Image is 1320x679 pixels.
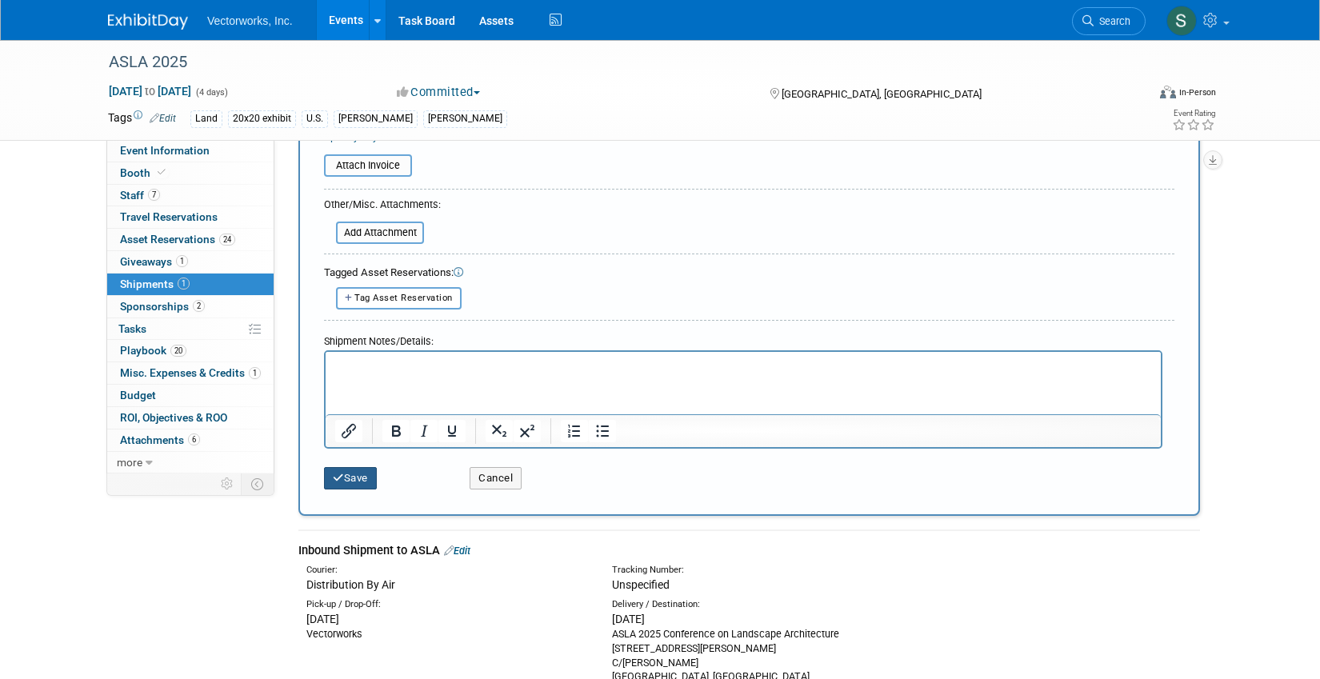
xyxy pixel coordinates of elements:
[107,229,274,250] a: Asset Reservations24
[219,234,235,246] span: 24
[486,420,513,442] button: Subscript
[1166,6,1197,36] img: Sarah Angley
[120,366,261,379] span: Misc. Expenses & Credits
[107,185,274,206] a: Staff7
[150,113,176,124] a: Edit
[108,14,188,30] img: ExhibitDay
[120,278,190,290] span: Shipments
[117,456,142,469] span: more
[306,627,588,641] div: Vectorworks
[120,255,188,268] span: Giveaways
[354,293,453,303] span: Tag Asset Reservation
[470,467,522,489] button: Cancel
[107,251,274,273] a: Giveaways1
[107,206,274,228] a: Travel Reservations
[103,48,1122,77] div: ASLA 2025
[324,327,1162,350] div: Shipment Notes/Details:
[306,598,588,611] div: Pick-up / Drop-Off:
[120,144,210,157] span: Event Information
[193,300,205,312] span: 2
[107,362,274,384] a: Misc. Expenses & Credits1
[438,420,466,442] button: Underline
[1178,86,1216,98] div: In-Person
[324,467,377,489] button: Save
[207,14,293,27] span: Vectorworks, Inc.
[188,433,200,445] span: 6
[228,110,296,127] div: 20x20 exhibit
[302,110,328,127] div: U.S.
[306,611,588,627] div: [DATE]
[107,385,274,406] a: Budget
[612,564,970,577] div: Tracking Number:
[120,210,218,223] span: Travel Reservations
[514,420,541,442] button: Superscript
[324,266,1174,281] div: Tagged Asset Reservations:
[178,278,190,290] span: 1
[336,287,462,309] button: Tag Asset Reservation
[324,130,434,142] a: Specify Payment Details
[176,255,188,267] span: 1
[194,87,228,98] span: (4 days)
[120,189,160,202] span: Staff
[190,110,222,127] div: Land
[423,110,507,127] div: [PERSON_NAME]
[410,420,438,442] button: Italic
[589,420,616,442] button: Bullet list
[612,578,670,591] span: Unspecified
[382,420,410,442] button: Bold
[298,542,1200,559] div: Inbound Shipment to ASLA
[120,411,227,424] span: ROI, Objectives & ROO
[612,611,894,627] div: [DATE]
[158,168,166,177] i: Booth reservation complete
[120,344,186,357] span: Playbook
[391,84,486,101] button: Committed
[108,84,192,98] span: [DATE] [DATE]
[170,345,186,357] span: 20
[612,598,894,611] div: Delivery / Destination:
[334,110,418,127] div: [PERSON_NAME]
[118,322,146,335] span: Tasks
[242,473,274,494] td: Toggle Event Tabs
[782,88,982,100] span: [GEOGRAPHIC_DATA], [GEOGRAPHIC_DATA]
[444,545,470,557] a: Edit
[335,420,362,442] button: Insert/edit link
[1160,86,1176,98] img: Format-Inperson.png
[120,300,205,313] span: Sponsorships
[120,433,200,446] span: Attachments
[107,340,274,361] a: Playbook20
[306,577,588,593] div: Distribution By Air
[1094,15,1130,27] span: Search
[306,564,588,577] div: Courier:
[142,85,158,98] span: to
[120,389,156,401] span: Budget
[107,452,274,473] a: more
[1072,7,1146,35] a: Search
[326,352,1161,414] iframe: Rich Text Area
[214,473,242,494] td: Personalize Event Tab Strip
[249,367,261,379] span: 1
[148,189,160,201] span: 7
[107,162,274,184] a: Booth
[107,140,274,162] a: Event Information
[107,296,274,318] a: Sponsorships2
[107,274,274,295] a: Shipments1
[561,420,588,442] button: Numbered list
[120,233,235,246] span: Asset Reservations
[1051,83,1216,107] div: Event Format
[107,407,274,429] a: ROI, Objectives & ROO
[324,198,441,216] div: Other/Misc. Attachments:
[1172,110,1215,118] div: Event Rating
[107,318,274,340] a: Tasks
[108,110,176,128] td: Tags
[120,166,169,179] span: Booth
[107,429,274,451] a: Attachments6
